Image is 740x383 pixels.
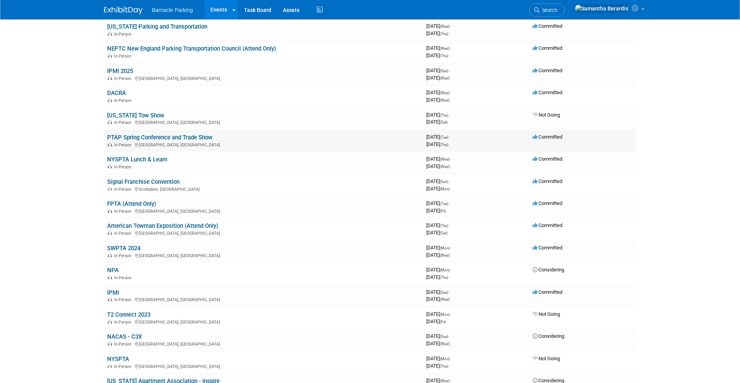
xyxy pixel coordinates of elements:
[107,208,420,214] div: [GEOGRAPHIC_DATA], [GEOGRAPHIC_DATA]
[426,356,452,361] span: [DATE]
[114,297,134,302] span: In-Person
[440,24,450,29] span: (Wed)
[533,156,562,162] span: Committed
[108,76,112,80] img: In-Person Event
[426,68,451,73] span: [DATE]
[449,289,451,295] span: -
[426,75,450,81] span: [DATE]
[533,112,560,118] span: Not Going
[451,311,452,317] span: -
[107,341,420,347] div: [GEOGRAPHIC_DATA], [GEOGRAPHIC_DATA]
[108,187,112,191] img: In-Person Event
[107,333,142,340] a: NACAS - C3X
[440,246,450,250] span: (Mon)
[440,290,448,295] span: (Sun)
[107,356,129,363] a: NYSPTA
[108,342,112,346] img: In-Person Event
[426,45,452,51] span: [DATE]
[440,342,450,346] span: (Wed)
[440,253,450,258] span: (Wed)
[107,267,119,274] a: NPA
[107,119,420,125] div: [GEOGRAPHIC_DATA], [GEOGRAPHIC_DATA]
[449,112,451,118] span: -
[107,75,420,81] div: [GEOGRAPHIC_DATA], [GEOGRAPHIC_DATA]
[108,164,112,168] img: In-Person Event
[426,23,452,29] span: [DATE]
[107,296,420,302] div: [GEOGRAPHIC_DATA], [GEOGRAPHIC_DATA]
[440,187,450,191] span: (Mon)
[529,3,565,17] a: Search
[107,134,212,141] a: PTAP Spring Conference and Trade Show
[533,90,562,95] span: Committed
[533,178,562,184] span: Committed
[114,142,134,147] span: In-Person
[440,312,450,317] span: (Mon)
[540,7,557,13] span: Search
[449,178,451,184] span: -
[114,164,134,169] span: In-Person
[440,202,448,206] span: (Tue)
[108,142,112,146] img: In-Person Event
[107,363,420,369] div: [GEOGRAPHIC_DATA], [GEOGRAPHIC_DATA]
[114,320,134,325] span: In-Person
[440,231,447,235] span: (Sat)
[104,7,143,14] img: ExhibitDay
[426,163,450,169] span: [DATE]
[533,311,560,317] span: Not Going
[107,311,150,318] a: T2 Connect 2023
[426,289,451,295] span: [DATE]
[426,186,450,191] span: [DATE]
[114,209,134,214] span: In-Person
[426,141,448,147] span: [DATE]
[533,45,562,51] span: Committed
[440,69,448,73] span: (Sun)
[108,120,112,124] img: In-Person Event
[426,363,448,369] span: [DATE]
[451,156,452,162] span: -
[426,200,451,206] span: [DATE]
[426,112,451,118] span: [DATE]
[440,113,448,117] span: (Thu)
[426,274,448,280] span: [DATE]
[533,245,562,251] span: Committed
[533,23,562,29] span: Committed
[152,7,193,13] span: Barnacle Parking
[107,68,133,75] a: IPMI 2025
[426,341,450,346] span: [DATE]
[107,45,276,52] a: NEPTC New England Parking Transportation Council (Attend Only)
[108,231,112,235] img: In-Person Event
[533,134,562,140] span: Committed
[107,319,420,325] div: [GEOGRAPHIC_DATA], [GEOGRAPHIC_DATA]
[440,320,446,324] span: (Fri)
[114,275,134,280] span: In-Person
[107,230,420,236] div: [GEOGRAPHIC_DATA], [GEOGRAPHIC_DATA]
[107,245,140,252] a: SWPTA 2024
[440,91,450,95] span: (Wed)
[440,142,448,147] span: (Thu)
[440,364,448,368] span: (Thu)
[426,333,451,339] span: [DATE]
[426,245,452,251] span: [DATE]
[426,90,452,95] span: [DATE]
[107,23,207,30] a: [US_STATE] Parking and Transportation
[440,32,448,36] span: (Thu)
[440,54,448,58] span: (Thu)
[451,245,452,251] span: -
[440,334,448,339] span: (Sun)
[108,209,112,213] img: In-Person Event
[440,120,447,124] span: (Sat)
[107,222,218,229] a: American Towman Exposition (Attend Only)
[114,253,134,258] span: In-Person
[533,267,564,273] span: Considering
[114,120,134,125] span: In-Person
[426,156,452,162] span: [DATE]
[440,164,450,169] span: (Wed)
[440,224,448,228] span: (Thu)
[108,364,112,368] img: In-Person Event
[440,180,448,184] span: (Sun)
[440,268,450,272] span: (Mon)
[426,267,452,273] span: [DATE]
[426,31,448,36] span: [DATE]
[440,275,448,280] span: (Thu)
[440,46,450,51] span: (Wed)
